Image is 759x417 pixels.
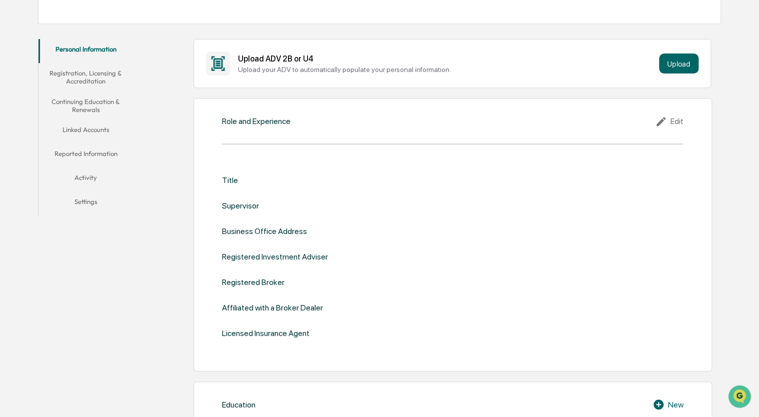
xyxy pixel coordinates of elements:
div: Registered Investment Adviser [222,252,328,261]
a: 🔎Data Lookup [6,141,67,159]
div: Upload ADV 2B or U4 [238,54,655,63]
a: 🗄️Attestations [68,122,128,140]
button: Settings [38,191,133,215]
div: 🗄️ [72,127,80,135]
span: Attestations [82,126,124,136]
div: Supervisor [222,201,259,210]
button: Activity [38,167,133,191]
button: Personal Information [38,39,133,63]
button: Registration, Licensing & Accreditation [38,63,133,91]
div: 🖐️ [10,127,18,135]
div: Edit [655,115,683,127]
iframe: Open customer support [727,384,754,411]
button: Continuing Education & Renewals [38,91,133,120]
div: Business Office Address [222,226,307,236]
div: We're available if you need us! [34,86,126,94]
a: 🖐️Preclearance [6,122,68,140]
div: Registered Broker [222,277,284,287]
div: Licensed Insurance Agent [222,328,309,338]
span: Data Lookup [20,145,63,155]
div: 🔎 [10,146,18,154]
span: Preclearance [20,126,64,136]
div: Education [222,400,255,409]
p: How can we help? [10,21,182,37]
a: Powered byPylon [70,169,121,177]
button: Upload [659,53,698,73]
img: 1746055101610-c473b297-6a78-478c-a979-82029cc54cd1 [10,76,28,94]
div: Upload your ADV to automatically populate your personal information. [238,65,655,73]
button: Linked Accounts [38,119,133,143]
div: Title [222,175,238,185]
div: Affiliated with a Broker Dealer [222,303,323,312]
div: Start new chat [34,76,164,86]
span: Pylon [99,169,121,177]
button: Start new chat [170,79,182,91]
button: Reported Information [38,143,133,167]
div: New [652,398,683,410]
div: secondary tabs example [38,39,133,215]
div: Role and Experience [222,116,290,126]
